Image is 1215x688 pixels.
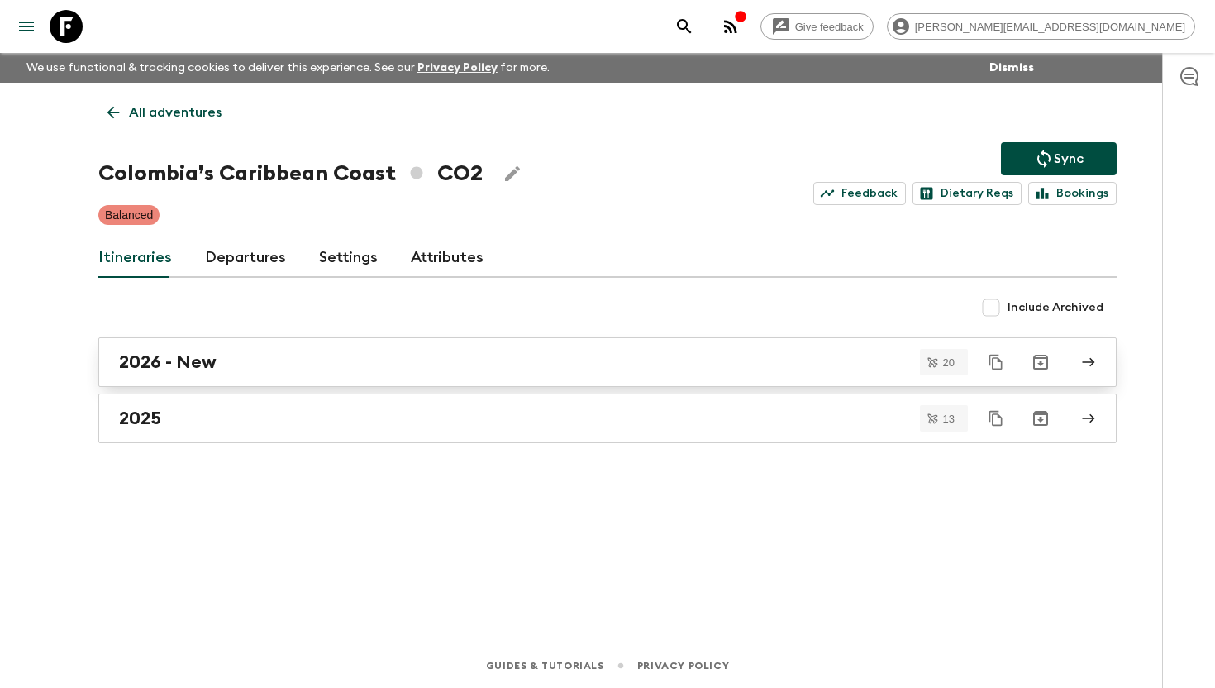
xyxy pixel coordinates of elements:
p: Sync [1054,149,1084,169]
button: menu [10,10,43,43]
a: Give feedback [760,13,874,40]
span: 13 [933,413,965,424]
button: Sync adventure departures to the booking engine [1001,142,1117,175]
a: Feedback [813,182,906,205]
p: We use functional & tracking cookies to deliver this experience. See our for more. [20,53,556,83]
button: search adventures [668,10,701,43]
span: Give feedback [786,21,873,33]
button: Duplicate [981,347,1011,377]
button: Archive [1024,402,1057,435]
p: All adventures [129,103,222,122]
a: 2025 [98,394,1117,443]
h1: Colombia’s Caribbean Coast CO2 [98,157,483,190]
p: Balanced [105,207,153,223]
h2: 2026 - New [119,351,217,373]
button: Archive [1024,346,1057,379]
a: 2026 - New [98,337,1117,387]
div: [PERSON_NAME][EMAIL_ADDRESS][DOMAIN_NAME] [887,13,1195,40]
span: 20 [933,357,965,368]
a: Privacy Policy [637,657,729,675]
a: Dietary Reqs [912,182,1022,205]
a: Privacy Policy [417,62,498,74]
h2: 2025 [119,408,161,429]
a: Guides & Tutorials [486,657,604,675]
span: [PERSON_NAME][EMAIL_ADDRESS][DOMAIN_NAME] [906,21,1194,33]
a: All adventures [98,96,231,129]
a: Attributes [411,238,484,278]
button: Dismiss [985,56,1038,79]
a: Bookings [1028,182,1117,205]
a: Departures [205,238,286,278]
span: Include Archived [1008,299,1103,316]
a: Settings [319,238,378,278]
button: Edit Adventure Title [496,157,529,190]
a: Itineraries [98,238,172,278]
button: Duplicate [981,404,1011,433]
